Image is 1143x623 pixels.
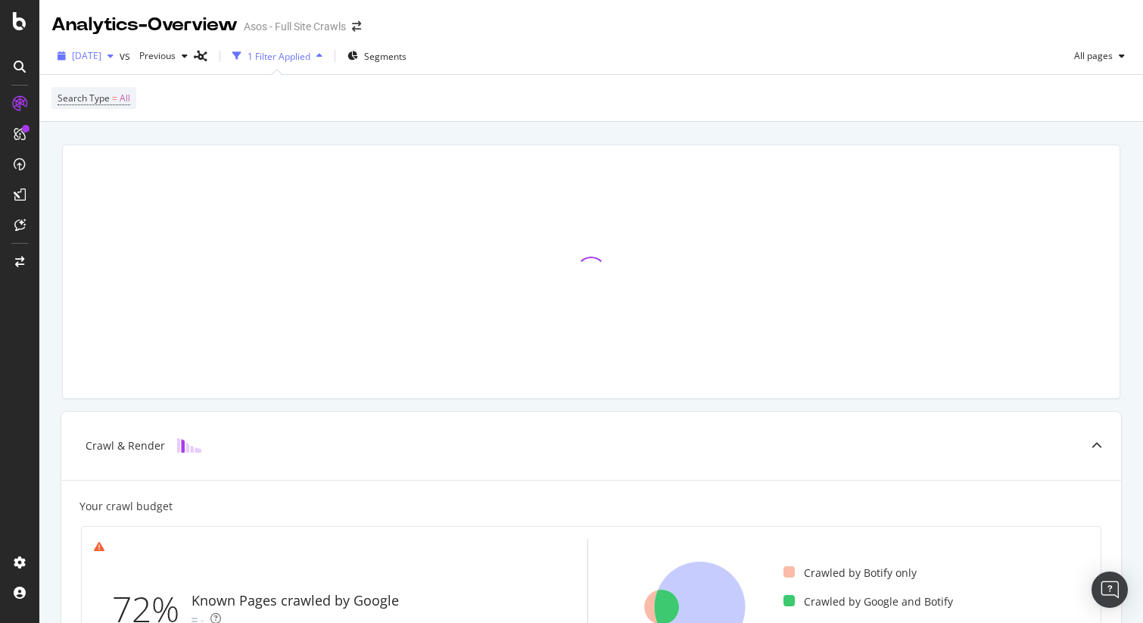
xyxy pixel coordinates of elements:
div: Your crawl budget [79,499,173,514]
span: All pages [1068,49,1113,62]
button: [DATE] [51,44,120,68]
span: Segments [364,50,406,63]
div: 1 Filter Applied [248,50,310,63]
div: Crawled by Botify only [783,565,917,581]
button: All pages [1068,44,1131,68]
span: vs [120,48,133,64]
div: arrow-right-arrow-left [352,21,361,32]
span: = [112,92,117,104]
span: All [120,88,130,109]
button: Segments [341,44,413,68]
div: Open Intercom Messenger [1092,572,1128,608]
div: Crawl & Render [86,438,165,453]
span: 2025 Sep. 4th [72,49,101,62]
span: Search Type [58,92,110,104]
img: block-icon [177,438,201,453]
button: 1 Filter Applied [226,44,329,68]
div: Known Pages crawled by Google [192,591,399,611]
div: Asos - Full Site Crawls [244,19,346,34]
div: Analytics - Overview [51,12,238,38]
span: Previous [133,49,176,62]
button: Previous [133,44,194,68]
img: Equal [192,618,198,622]
div: Crawled by Google and Botify [783,594,953,609]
